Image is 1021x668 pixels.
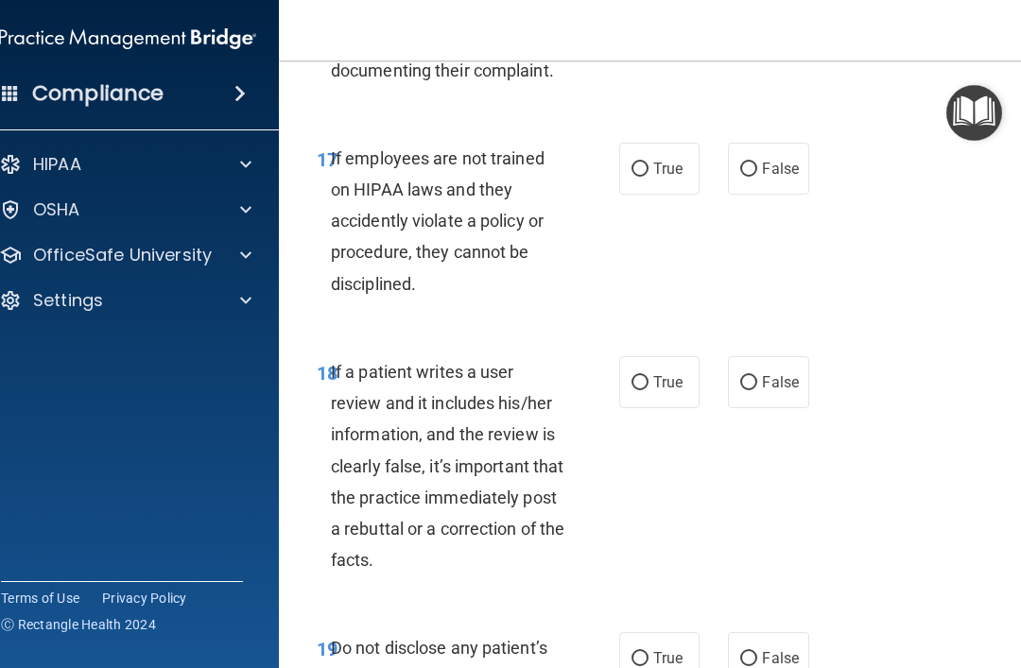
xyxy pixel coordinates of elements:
iframe: Drift Widget Chat Controller [694,565,998,641]
p: Settings [33,289,103,312]
span: False [762,160,799,178]
button: Open Resource Center [946,85,1002,141]
span: True [653,373,683,391]
span: 19 [317,638,337,660]
span: If a patient writes a user review and it includes his/her information, and the review is clearly ... [331,362,564,570]
span: False [762,649,799,667]
p: OfficeSafe University [33,244,212,266]
a: Privacy Policy [102,589,187,608]
input: False [740,163,757,177]
span: If employees are not trained on HIPAA laws and they accidently violate a policy or procedure, the... [331,148,545,294]
input: False [740,376,757,390]
span: True [653,649,683,667]
p: OSHA [33,198,80,221]
input: True [632,163,649,177]
span: False [762,373,799,391]
input: False [740,652,757,666]
p: HIPAA [33,153,81,176]
input: True [632,376,649,390]
span: 17 [317,148,337,171]
h4: Compliance [32,80,164,107]
input: True [632,652,649,666]
span: True [653,160,683,178]
span: 18 [317,362,337,385]
a: Terms of Use [1,589,79,608]
span: Ⓒ Rectangle Health 2024 [1,615,156,634]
